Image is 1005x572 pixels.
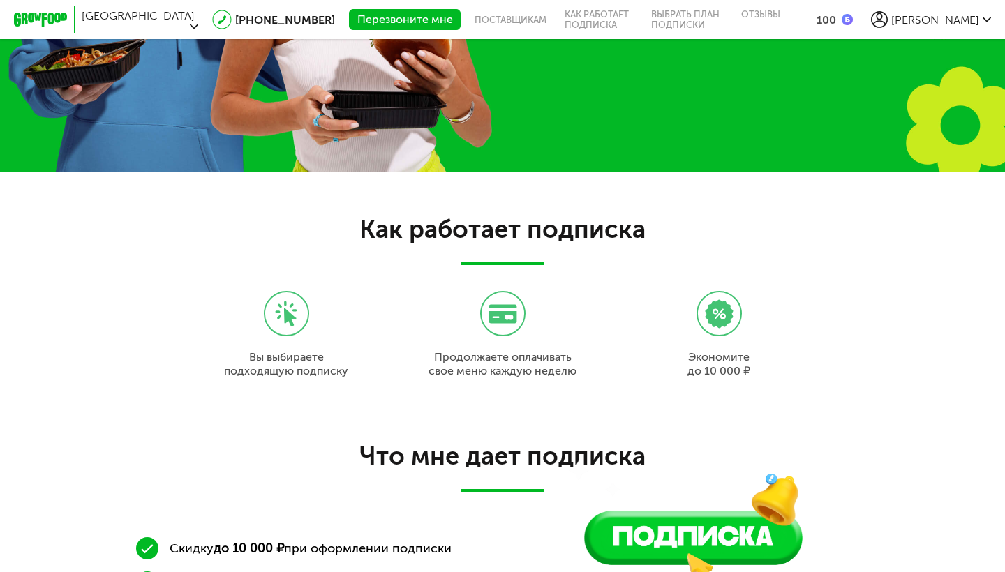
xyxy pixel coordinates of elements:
img: 5cde9bafae0f6.svg [264,291,309,336]
span: Как работает подписка [359,214,646,244]
img: 5cde9bb3c130b.svg [697,291,742,336]
button: Перезвоните мне [349,9,461,30]
div: Вы выбираете подходящую подписку [224,350,348,378]
div: 100 [817,13,836,27]
a: [PHONE_NUMBER] [235,13,335,27]
div: Экономите до 10 000 ₽ [687,350,750,378]
div: Продолжаете оплачивать свое меню каждую неделю [429,350,576,378]
span: [PERSON_NAME] [891,13,979,27]
span: Скидку при оформлении подписки [170,541,452,556]
h2: Что мне дает подписка [223,441,782,471]
img: 5cde9bb21dfda.svg [480,291,526,336]
b: до 10 000 ₽ [214,541,284,556]
span: [GEOGRAPHIC_DATA] [82,9,195,22]
img: bonus_b.cdccf46.png [842,14,853,25]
